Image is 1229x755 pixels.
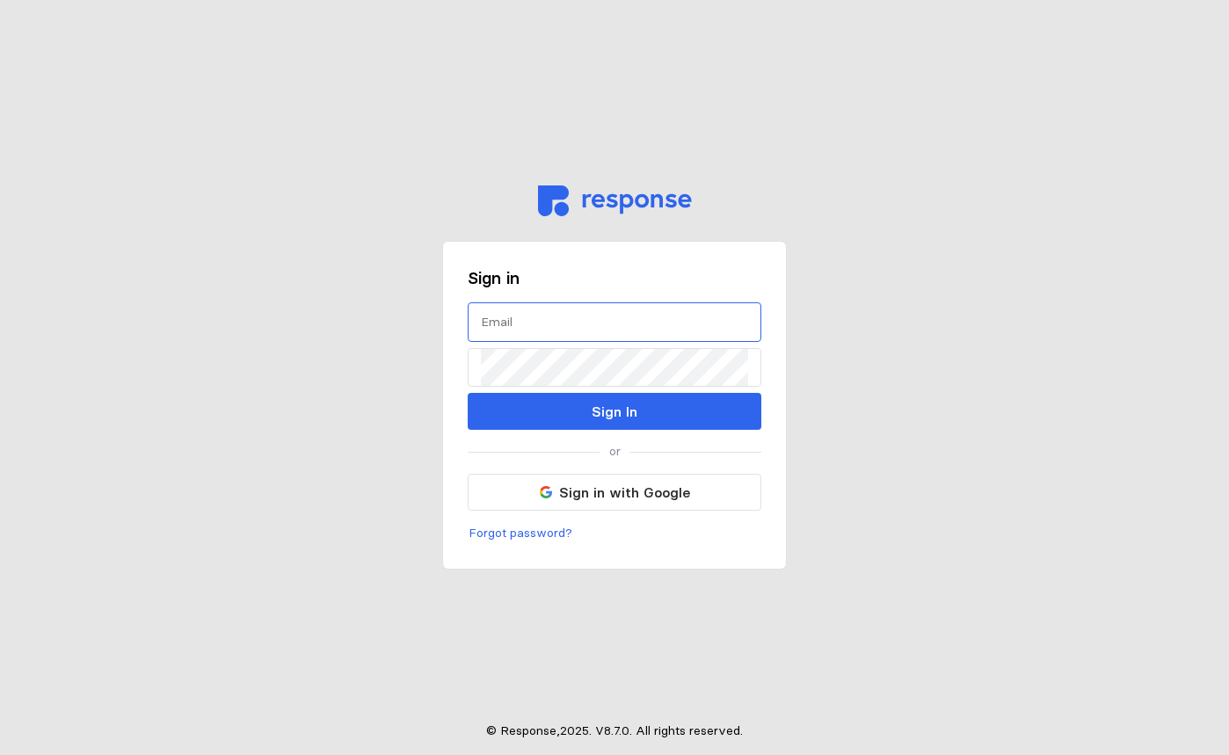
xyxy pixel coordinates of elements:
button: Forgot password? [468,523,573,544]
h3: Sign in [468,266,761,290]
button: Sign in with Google [468,474,761,511]
p: or [609,442,621,461]
button: Sign In [468,393,761,430]
p: Forgot password? [469,524,572,543]
img: svg%3e [540,486,552,498]
p: © Response, 2025 . V 8.7.0 . All rights reserved. [486,722,743,741]
img: svg%3e [538,185,692,216]
input: Email [481,303,748,341]
p: Sign In [592,401,637,423]
p: Sign in with Google [559,482,690,504]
